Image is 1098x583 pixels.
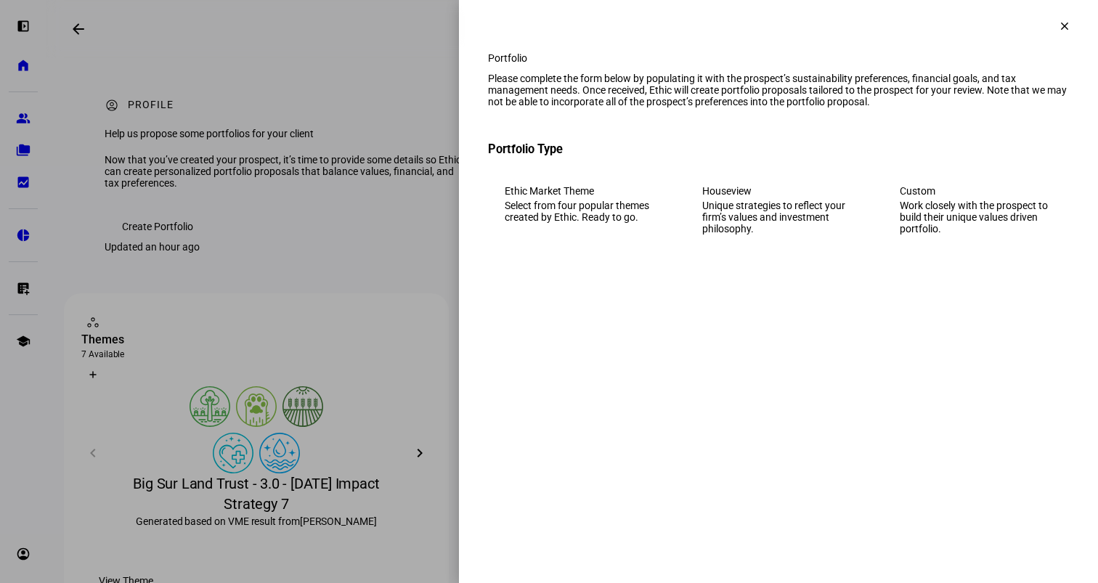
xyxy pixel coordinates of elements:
[900,185,1052,197] div: Custom
[1058,20,1071,33] mat-icon: clear
[702,185,855,197] div: Houseview
[488,168,674,251] eth-mega-radio-button: Ethic Market Theme
[900,200,1052,235] div: Work closely with the prospect to build their unique values driven portfolio.
[488,52,1069,64] div: Portfolio
[883,168,1069,251] eth-mega-radio-button: Custom
[702,200,855,235] div: Unique strategies to reflect your firm’s values and investment philosophy.
[488,142,1069,156] h3: Portfolio Type
[505,200,657,223] div: Select from four popular themes created by Ethic. Ready to go.
[686,168,871,251] eth-mega-radio-button: Houseview
[488,73,1069,107] div: Please complete the form below by populating it with the prospect’s sustainability preferences, f...
[505,185,657,197] div: Ethic Market Theme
